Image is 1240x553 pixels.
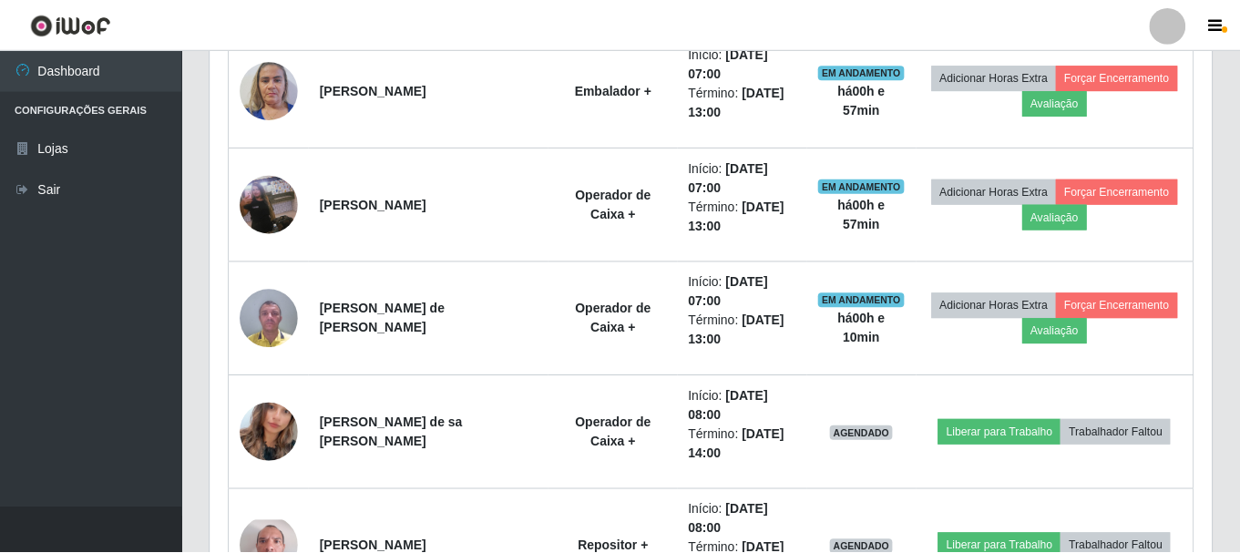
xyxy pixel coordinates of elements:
li: Início: [691,386,799,425]
li: Término: [691,425,799,463]
span: AGENDADO [833,425,897,440]
strong: Operador de Caixa + [578,415,653,448]
time: [DATE] 07:00 [691,160,771,194]
strong: Repositor + [580,538,651,553]
li: Término: [691,83,799,121]
button: Liberar para Trabalho [941,419,1064,445]
button: Trabalhador Faltou [1064,419,1174,445]
strong: [PERSON_NAME] de [PERSON_NAME] [321,301,446,334]
button: Adicionar Horas Extra [935,292,1060,318]
strong: Operador de Caixa + [578,301,653,334]
button: Avaliação [1026,318,1091,343]
strong: há 00 h e 57 min [841,83,888,117]
strong: [PERSON_NAME] de sa [PERSON_NAME] [321,415,464,448]
button: Forçar Encerramento [1060,65,1182,90]
li: Término: [691,311,799,349]
img: 1743766773792.jpeg [241,380,299,484]
strong: [PERSON_NAME] [321,538,427,553]
strong: [PERSON_NAME] [321,83,427,97]
strong: Embalador + [577,83,653,97]
time: [DATE] 08:00 [691,502,771,536]
strong: há 00 h e 10 min [841,311,888,344]
button: Forçar Encerramento [1060,179,1182,204]
li: Início: [691,159,799,197]
button: Forçar Encerramento [1060,292,1182,318]
li: Início: [691,500,799,538]
span: EM ANDAMENTO [821,292,907,307]
time: [DATE] 08:00 [691,388,771,422]
strong: [PERSON_NAME] [321,197,427,211]
strong: Operador de Caixa + [578,187,653,220]
li: Início: [691,272,799,311]
img: 1725070298663.jpeg [241,152,299,256]
span: EM ANDAMENTO [821,65,907,79]
img: CoreUI Logo [30,14,111,36]
button: Avaliação [1026,90,1091,116]
button: Adicionar Horas Extra [935,179,1060,204]
li: Início: [691,45,799,83]
strong: há 00 h e 57 min [841,197,888,230]
span: EM ANDAMENTO [821,179,907,193]
button: Avaliação [1026,204,1091,230]
button: Adicionar Horas Extra [935,65,1060,90]
img: 1734563088725.jpeg [241,279,299,356]
img: 1752868236583.jpeg [241,51,299,128]
time: [DATE] 07:00 [691,274,771,308]
li: Término: [691,197,799,235]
